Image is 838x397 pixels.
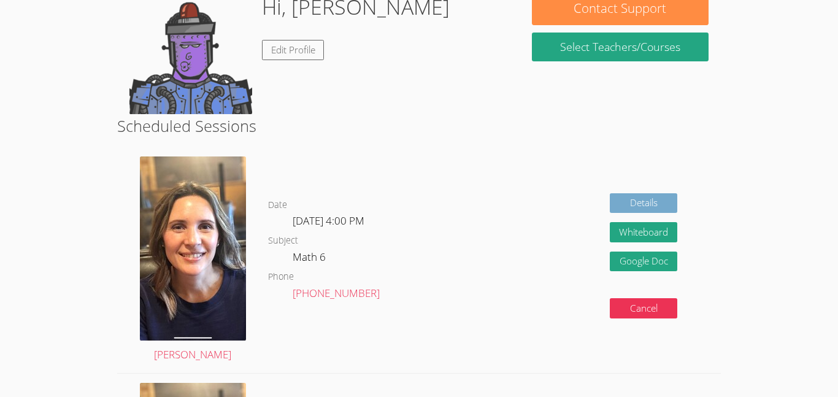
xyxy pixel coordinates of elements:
[610,193,677,214] a: Details
[610,298,677,318] button: Cancel
[140,156,246,364] a: [PERSON_NAME]
[293,286,380,300] a: [PHONE_NUMBER]
[293,249,328,269] dd: Math 6
[293,214,364,228] span: [DATE] 4:00 PM
[268,233,298,249] dt: Subject
[610,252,677,272] a: Google Doc
[532,33,709,61] a: Select Teachers/Courses
[262,40,325,60] a: Edit Profile
[140,156,246,341] img: airtutors.jpg
[268,198,287,213] dt: Date
[117,114,721,137] h2: Scheduled Sessions
[268,269,294,285] dt: Phone
[610,222,677,242] button: Whiteboard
